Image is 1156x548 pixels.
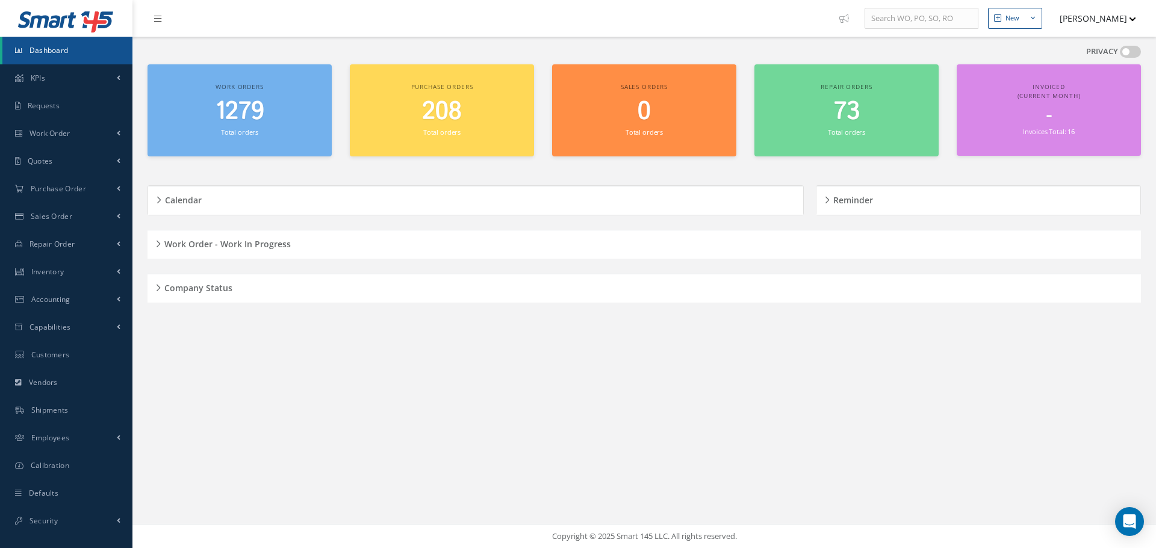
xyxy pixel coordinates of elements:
button: New [988,8,1042,29]
span: - [1046,104,1052,128]
h5: Work Order - Work In Progress [161,235,291,250]
span: Dashboard [30,45,69,55]
small: Total orders [626,128,663,137]
span: Security [30,516,58,526]
button: [PERSON_NAME] [1048,7,1136,30]
span: Invoiced [1033,82,1065,91]
h5: Calendar [161,191,202,206]
span: Repair orders [821,82,872,91]
span: Quotes [28,156,53,166]
h5: Company Status [161,279,232,294]
small: Invoices Total: 16 [1023,127,1075,136]
span: 73 [834,94,860,129]
span: Employees [31,433,70,443]
small: Total orders [221,128,258,137]
a: Dashboard [2,37,132,64]
div: Open Intercom Messenger [1115,507,1144,536]
div: New [1005,13,1019,23]
span: Purchase orders [411,82,473,91]
span: Accounting [31,294,70,304]
span: 0 [638,94,651,129]
span: Work Order [30,128,70,138]
span: Purchase Order [31,183,86,194]
h5: Reminder [830,191,873,206]
span: Sales orders [621,82,668,91]
span: Inventory [31,266,64,277]
span: Calibration [31,460,69,470]
label: PRIVACY [1086,46,1118,58]
span: KPIs [31,73,45,83]
div: Copyright © 2025 Smart 145 LLC. All rights reserved. [144,531,1144,543]
span: Defaults [29,488,58,498]
span: Requests [28,100,60,111]
span: Capabilities [30,322,71,332]
span: 208 [422,94,462,129]
a: Invoiced (Current Month) - Invoices Total: 16 [957,64,1141,156]
a: Repair orders 73 Total orders [754,64,939,156]
span: Customers [31,349,70,360]
span: Repair Order [30,239,75,249]
span: Shipments [31,405,69,415]
input: Search WO, PO, SO, RO [865,8,978,29]
span: 1279 [216,94,264,129]
a: Sales orders 0 Total orders [552,64,736,156]
a: Work orders 1279 Total orders [148,64,332,156]
small: Total orders [423,128,461,137]
small: Total orders [828,128,865,137]
span: (Current Month) [1018,91,1081,100]
span: Vendors [29,377,58,387]
a: Purchase orders 208 Total orders [350,64,534,156]
span: Work orders [216,82,263,91]
span: Sales Order [31,211,72,221]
